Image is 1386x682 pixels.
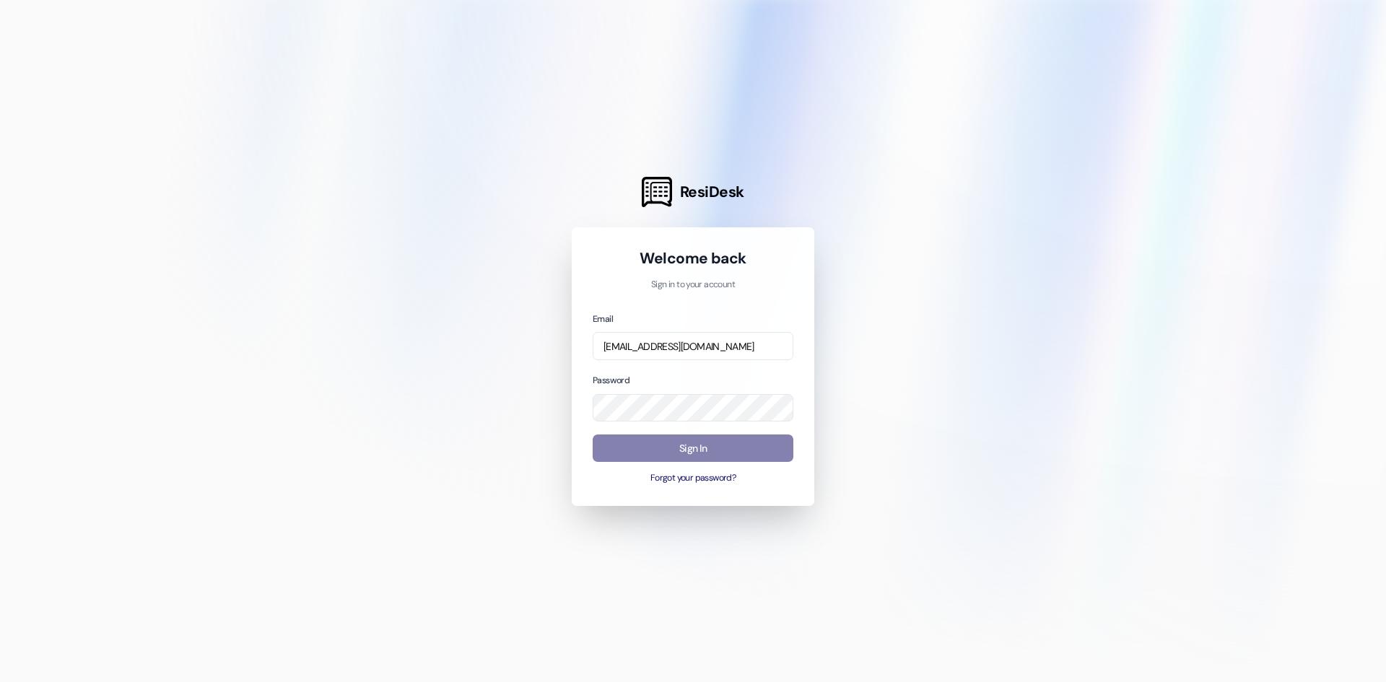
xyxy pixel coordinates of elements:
label: Password [593,375,629,386]
p: Sign in to your account [593,279,793,292]
img: ResiDesk Logo [642,177,672,207]
span: ResiDesk [680,182,744,202]
label: Email [593,313,613,325]
input: name@example.com [593,332,793,360]
h1: Welcome back [593,248,793,268]
button: Forgot your password? [593,472,793,485]
button: Sign In [593,434,793,463]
